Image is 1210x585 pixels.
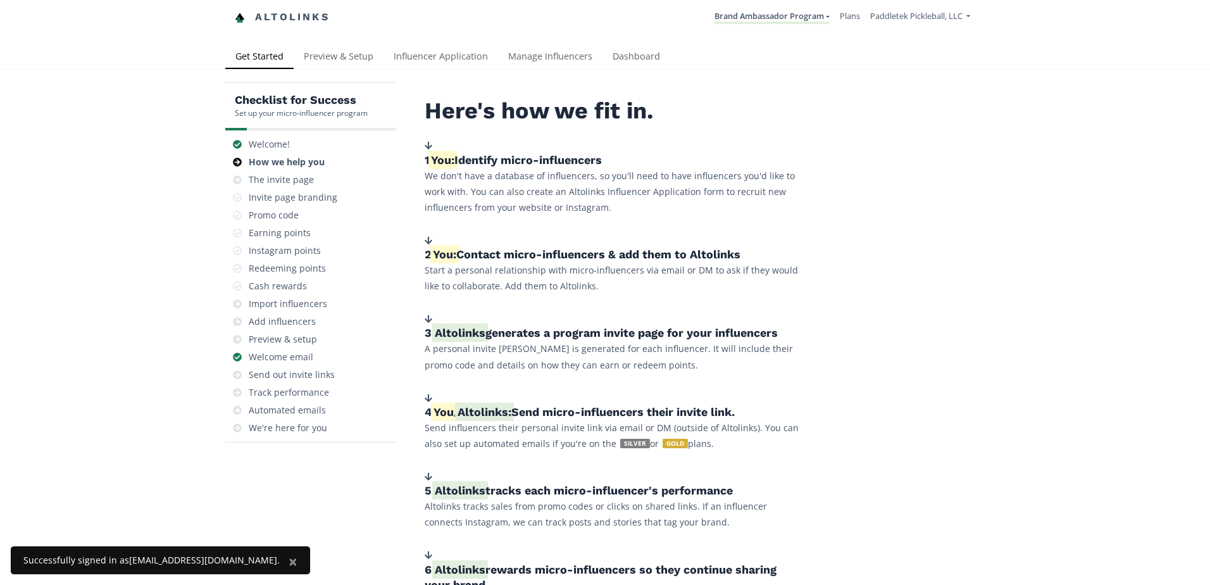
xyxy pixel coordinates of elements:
[425,420,804,451] p: Send influencers their personal invite link via email or DM (outside of Altolinks). You can also ...
[249,368,335,381] div: Send out invite links
[235,108,368,118] div: Set up your micro-influencer program
[435,484,485,497] span: Altolinks
[249,173,314,186] div: The invite page
[235,7,330,28] a: Altolinks
[23,554,280,567] div: Successfully signed in as [EMAIL_ADDRESS][DOMAIN_NAME] .
[663,439,688,448] span: GOLD
[276,546,310,577] button: Close
[433,248,456,261] span: You:
[425,168,804,216] p: We don't have a database of influencers, so you'll need to have influencers you'd like to work wi...
[425,247,804,262] h5: 2. Contact micro-influencers & add them to Altolinks
[425,98,804,124] h2: Here's how we fit in.
[840,10,860,22] a: Plans
[249,209,299,222] div: Promo code
[659,437,688,450] a: GOLD
[249,404,326,417] div: Automated emails
[249,191,337,204] div: Invite page branding
[616,437,650,450] a: SILVER
[235,13,245,23] img: favicon-32x32.png
[225,45,294,70] a: Get Started
[289,551,297,572] span: ×
[249,138,290,151] div: Welcome!
[870,10,970,25] a: Paddletek Pickleball, LLC
[435,563,485,576] span: Altolinks
[435,326,485,339] span: Altolinks
[602,45,670,70] a: Dashboard
[425,262,804,294] p: Start a personal relationship with micro-influencers via email or DM to ask if they would like to...
[249,244,321,257] div: Instagram points
[249,422,327,434] div: We're here for you
[714,10,830,24] a: Brand Ambassador Program
[249,333,317,346] div: Preview & setup
[249,156,325,168] div: How we help you
[425,341,804,372] p: A personal invite [PERSON_NAME] is generated for each influencer. It will include their promo cod...
[249,351,313,363] div: Welcome email
[384,45,498,70] a: Influencer Application
[431,153,454,167] span: You:
[433,405,454,418] span: You
[425,405,804,420] h5: 4. / Send micro-influencers their invite link.
[249,298,327,310] div: Import influencers
[249,262,326,275] div: Redeeming points
[458,405,511,418] span: Altolinks:
[425,483,804,498] h5: 5. tracks each micro-influencer's performance
[249,315,316,328] div: Add influencers
[294,45,384,70] a: Preview & Setup
[235,92,368,108] h5: Checklist for Success
[425,153,804,168] h5: 1. Identify micro-influencers
[249,386,329,399] div: Track performance
[870,10,963,22] span: Paddletek Pickleball, LLC
[620,439,650,448] span: SILVER
[249,280,307,292] div: Cash rewards
[249,227,311,239] div: Earning points
[425,498,804,530] p: Altolinks tracks sales from promo codes or clicks on shared links. If an influencer connects Inst...
[498,45,602,70] a: Manage Influencers
[425,325,804,341] h5: 3. generates a program invite page for your influencers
